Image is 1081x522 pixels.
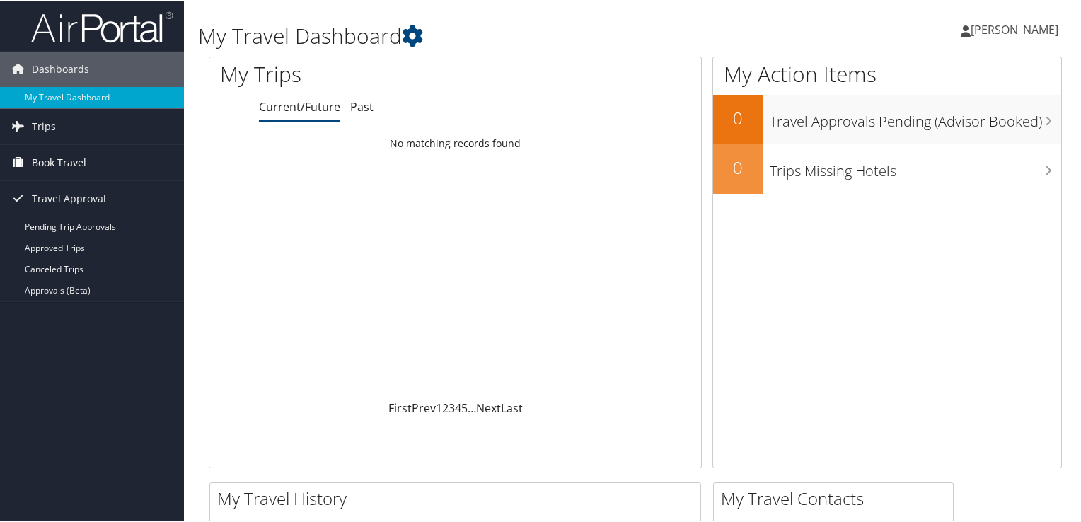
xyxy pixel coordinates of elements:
h2: 0 [713,105,763,129]
span: Dashboards [32,50,89,86]
img: airportal-logo.png [31,9,173,42]
h2: 0 [713,154,763,178]
h1: My Travel Dashboard [198,20,781,50]
h1: My Trips [220,58,486,88]
span: Book Travel [32,144,86,179]
a: 1 [436,399,442,414]
a: [PERSON_NAME] [961,7,1073,50]
a: 5 [461,399,468,414]
h1: My Action Items [713,58,1061,88]
h3: Trips Missing Hotels [770,153,1061,180]
a: 0Trips Missing Hotels [713,143,1061,192]
a: Past [350,98,374,113]
a: 3 [449,399,455,414]
span: [PERSON_NAME] [971,21,1058,36]
a: 4 [455,399,461,414]
a: Last [501,399,523,414]
a: Current/Future [259,98,340,113]
span: Travel Approval [32,180,106,215]
span: Trips [32,108,56,143]
a: Next [476,399,501,414]
td: No matching records found [209,129,701,155]
a: 0Travel Approvals Pending (Advisor Booked) [713,93,1061,143]
a: 2 [442,399,449,414]
a: Prev [412,399,436,414]
h3: Travel Approvals Pending (Advisor Booked) [770,103,1061,130]
span: … [468,399,476,414]
a: First [388,399,412,414]
h2: My Travel Contacts [721,485,953,509]
h2: My Travel History [217,485,700,509]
